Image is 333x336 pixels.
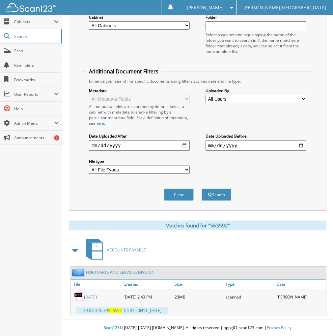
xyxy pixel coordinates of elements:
[14,19,54,25] span: Cabinets
[206,32,306,54] div: Select a cabinet and begin typing the name of the folder you want to search in. If the name match...
[14,48,59,54] span: Scan
[7,3,56,12] img: scan123-logo-white.svg
[187,6,224,10] span: [PERSON_NAME]
[86,78,310,84] div: Enhance your search for specific documents using filters such as date and file type.
[224,280,275,289] a: Type
[14,63,59,68] span: Reminders
[89,159,190,164] label: File type
[62,320,333,336] div: © [DATE]-[DATE] [DOMAIN_NAME]. All rights reserved | appg01-scan123-com |
[89,140,190,151] input: start
[267,325,291,330] a: Privacy Policy
[14,106,59,112] span: Help
[108,308,122,313] span: 563592
[206,140,306,151] input: end
[86,270,154,275] a: FORD PARTS AND SERVICES DIVISION
[72,268,86,276] img: folder2.png
[14,91,54,97] span: User Reports
[164,189,194,201] button: Clear
[14,34,58,39] span: Search
[104,325,120,330] span: Scan123
[89,104,190,126] div: All metadata fields are searched by default. Select a cabinet with metadata to enable filtering b...
[122,280,173,289] a: Created
[173,280,224,289] a: Size
[89,14,190,20] label: Cabinet
[96,120,104,126] a: here
[275,290,326,303] div: [PERSON_NAME]
[206,133,306,139] label: Date Uploaded Before
[14,77,59,83] span: Bookmarks
[54,135,59,141] div: 1
[107,247,146,253] span: ACCOUNTS PAYABLE
[275,280,326,289] a: User
[14,135,59,141] span: Announcements
[202,189,231,201] button: Search
[300,304,333,336] iframe: Chat Widget
[82,237,146,263] a: ACCOUNTS PAYABLE
[224,290,275,303] div: scanned
[14,120,54,126] span: Admin Menu
[71,280,122,289] a: File
[173,290,224,303] div: 23MB
[122,290,173,303] div: [DATE] 2:43 PM
[74,292,84,302] img: PDF.png
[69,220,326,230] div: Matches found for "563592"
[206,14,306,20] label: Folder
[76,307,168,314] div: ... .89 0.00 76.89 - 06 31 20N11 [DATE] ...
[84,294,97,300] a: [DATE]
[89,88,190,93] label: Metadata
[89,133,190,139] label: Date Uploaded After
[243,6,326,10] span: [PERSON_NAME][GEOGRAPHIC_DATA]
[206,88,306,93] label: Uploaded By
[86,68,162,75] legend: Additional Document Filters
